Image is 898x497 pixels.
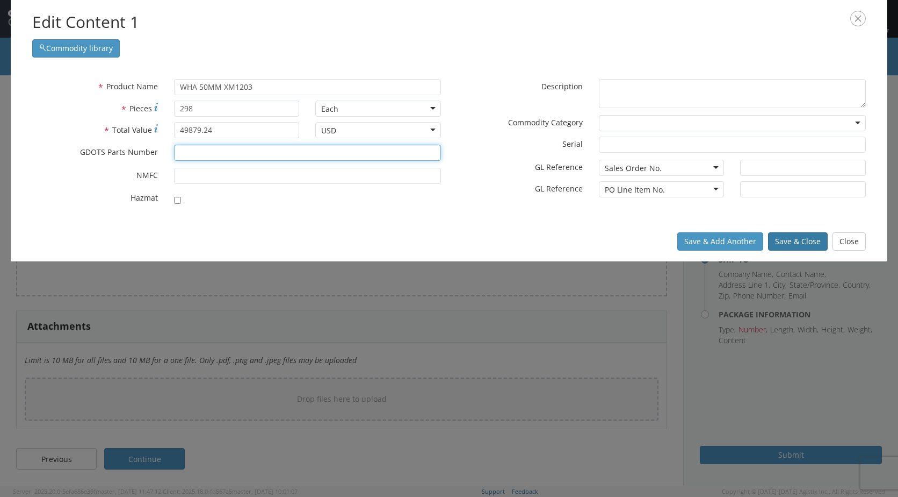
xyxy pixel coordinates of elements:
[768,232,828,251] button: Save & Close
[112,125,152,135] span: Total Value
[131,193,158,203] span: Hazmat
[677,232,763,251] button: Save & Add Another
[832,232,866,251] button: Close
[605,184,665,195] div: PO Line Item No.
[321,125,336,136] div: USD
[129,103,152,113] span: Pieces
[535,183,583,194] span: GL Reference
[508,117,583,127] span: Commodity Category
[535,162,583,172] span: GL Reference
[106,81,158,91] span: Product Name
[80,147,158,157] span: GDOTS Parts Number
[541,81,583,91] span: Description
[321,104,338,115] div: Each
[32,11,866,34] h2: Edit Content 1
[562,139,583,149] span: Serial
[605,163,662,174] div: Sales Order No.
[136,170,158,180] span: NMFC
[32,39,120,58] button: Commodity library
